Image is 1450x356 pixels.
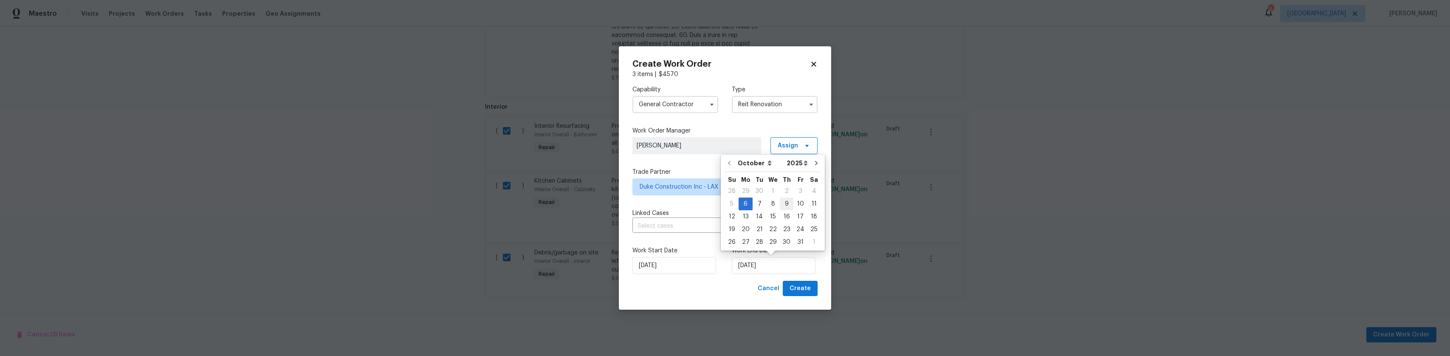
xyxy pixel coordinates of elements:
[793,223,807,235] div: 24
[780,236,793,249] div: Thu Oct 30 2025
[793,185,807,198] div: Fri Oct 03 2025
[725,236,739,249] div: Sun Oct 26 2025
[780,198,793,210] div: Thu Oct 09 2025
[739,198,753,210] div: Mon Oct 06 2025
[793,210,807,223] div: Fri Oct 17 2025
[784,157,810,170] select: Year
[806,99,816,110] button: Show options
[754,281,783,297] button: Cancel
[768,177,778,183] abbr: Wednesday
[753,211,766,223] div: 14
[766,236,780,248] div: 29
[753,185,766,198] div: Tue Sep 30 2025
[725,211,739,223] div: 12
[807,185,821,198] div: Sat Oct 04 2025
[753,223,766,236] div: Tue Oct 21 2025
[632,60,810,68] h2: Create Work Order
[798,177,804,183] abbr: Friday
[766,223,780,235] div: 22
[739,223,753,236] div: Mon Oct 20 2025
[725,223,739,235] div: 19
[807,210,821,223] div: Sat Oct 18 2025
[739,211,753,223] div: 13
[728,177,736,183] abbr: Sunday
[780,210,793,223] div: Thu Oct 16 2025
[766,223,780,236] div: Wed Oct 22 2025
[736,157,784,170] select: Month
[758,283,779,294] span: Cancel
[659,71,678,77] span: $ 4570
[766,185,780,197] div: 1
[640,183,798,191] span: Duke Construction Inc - LAX
[632,127,818,135] label: Work Order Manager
[725,210,739,223] div: Sun Oct 12 2025
[810,177,818,183] abbr: Saturday
[725,223,739,236] div: Sun Oct 19 2025
[632,257,716,274] input: M/D/YYYY
[632,209,669,218] span: Linked Cases
[766,185,780,198] div: Wed Oct 01 2025
[766,198,780,210] div: 8
[783,281,818,297] button: Create
[732,257,815,274] input: M/D/YYYY
[632,85,718,94] label: Capability
[723,155,736,172] button: Go to previous month
[807,223,821,235] div: 25
[793,223,807,236] div: Fri Oct 24 2025
[793,236,807,249] div: Fri Oct 31 2025
[707,99,717,110] button: Show options
[807,236,821,248] div: 1
[739,185,753,197] div: 29
[780,198,793,210] div: 9
[807,198,821,210] div: 11
[632,168,818,176] label: Trade Partner
[778,141,798,150] span: Assign
[725,198,739,210] div: Sun Oct 05 2025
[807,185,821,197] div: 4
[793,198,807,210] div: Fri Oct 10 2025
[632,246,718,255] label: Work Start Date
[753,185,766,197] div: 30
[753,223,766,235] div: 21
[725,198,739,210] div: 5
[739,236,753,249] div: Mon Oct 27 2025
[632,70,818,79] div: 3 items |
[739,236,753,248] div: 27
[807,236,821,249] div: Sat Nov 01 2025
[632,96,718,113] input: Select...
[741,177,750,183] abbr: Monday
[790,283,811,294] span: Create
[725,236,739,248] div: 26
[739,185,753,198] div: Mon Sep 29 2025
[739,198,753,210] div: 6
[766,236,780,249] div: Wed Oct 29 2025
[637,141,757,150] span: [PERSON_NAME]
[756,177,763,183] abbr: Tuesday
[739,210,753,223] div: Mon Oct 13 2025
[793,185,807,197] div: 3
[725,185,739,197] div: 28
[732,96,818,113] input: Select...
[739,223,753,235] div: 20
[807,223,821,236] div: Sat Oct 25 2025
[807,211,821,223] div: 18
[732,85,818,94] label: Type
[807,198,821,210] div: Sat Oct 11 2025
[783,177,791,183] abbr: Thursday
[780,185,793,198] div: Thu Oct 02 2025
[725,185,739,198] div: Sun Sep 28 2025
[793,198,807,210] div: 10
[766,210,780,223] div: Wed Oct 15 2025
[753,210,766,223] div: Tue Oct 14 2025
[753,198,766,210] div: Tue Oct 07 2025
[780,223,793,235] div: 23
[753,236,766,249] div: Tue Oct 28 2025
[753,236,766,248] div: 28
[780,211,793,223] div: 16
[766,198,780,210] div: Wed Oct 08 2025
[793,211,807,223] div: 17
[753,198,766,210] div: 7
[810,155,823,172] button: Go to next month
[766,211,780,223] div: 15
[780,223,793,236] div: Thu Oct 23 2025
